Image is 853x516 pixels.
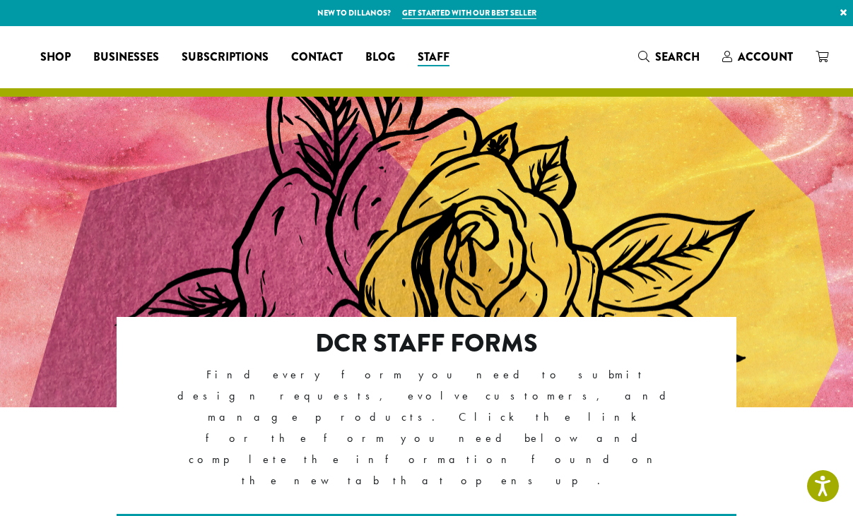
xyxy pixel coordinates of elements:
[738,49,793,65] span: Account
[40,49,71,66] span: Shop
[655,49,700,65] span: Search
[418,49,449,66] span: Staff
[402,7,536,19] a: Get started with our best seller
[177,364,676,491] p: Find every form you need to submit design requests, evolve customers, and manage products. Click ...
[93,49,159,66] span: Businesses
[29,46,82,68] a: Shop
[291,49,343,66] span: Contact
[627,45,711,68] a: Search
[406,46,461,68] a: Staff
[182,49,269,66] span: Subscriptions
[177,328,676,359] h2: DCR Staff Forms
[365,49,395,66] span: Blog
